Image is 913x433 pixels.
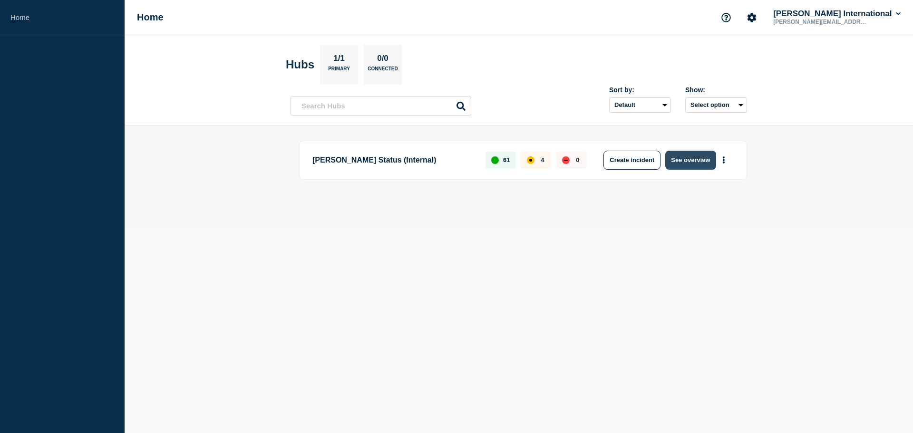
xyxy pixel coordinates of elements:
[286,58,314,71] h2: Hubs
[685,97,747,113] button: Select option
[665,151,716,170] button: See overview
[330,54,349,66] p: 1/1
[576,156,579,164] p: 0
[603,151,660,170] button: Create incident
[137,12,164,23] h1: Home
[771,9,903,19] button: [PERSON_NAME] International
[503,156,510,164] p: 61
[491,156,499,164] div: up
[312,151,475,170] p: [PERSON_NAME] Status (Internal)
[718,151,730,169] button: More actions
[609,86,671,94] div: Sort by:
[716,8,736,28] button: Support
[685,86,747,94] div: Show:
[742,8,762,28] button: Account settings
[374,54,392,66] p: 0/0
[541,156,544,164] p: 4
[609,97,671,113] select: Sort by
[527,156,534,164] div: affected
[368,66,398,76] p: Connected
[771,19,870,25] p: [PERSON_NAME][EMAIL_ADDRESS][PERSON_NAME][DOMAIN_NAME]
[291,96,471,115] input: Search Hubs
[562,156,570,164] div: down
[328,66,350,76] p: Primary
